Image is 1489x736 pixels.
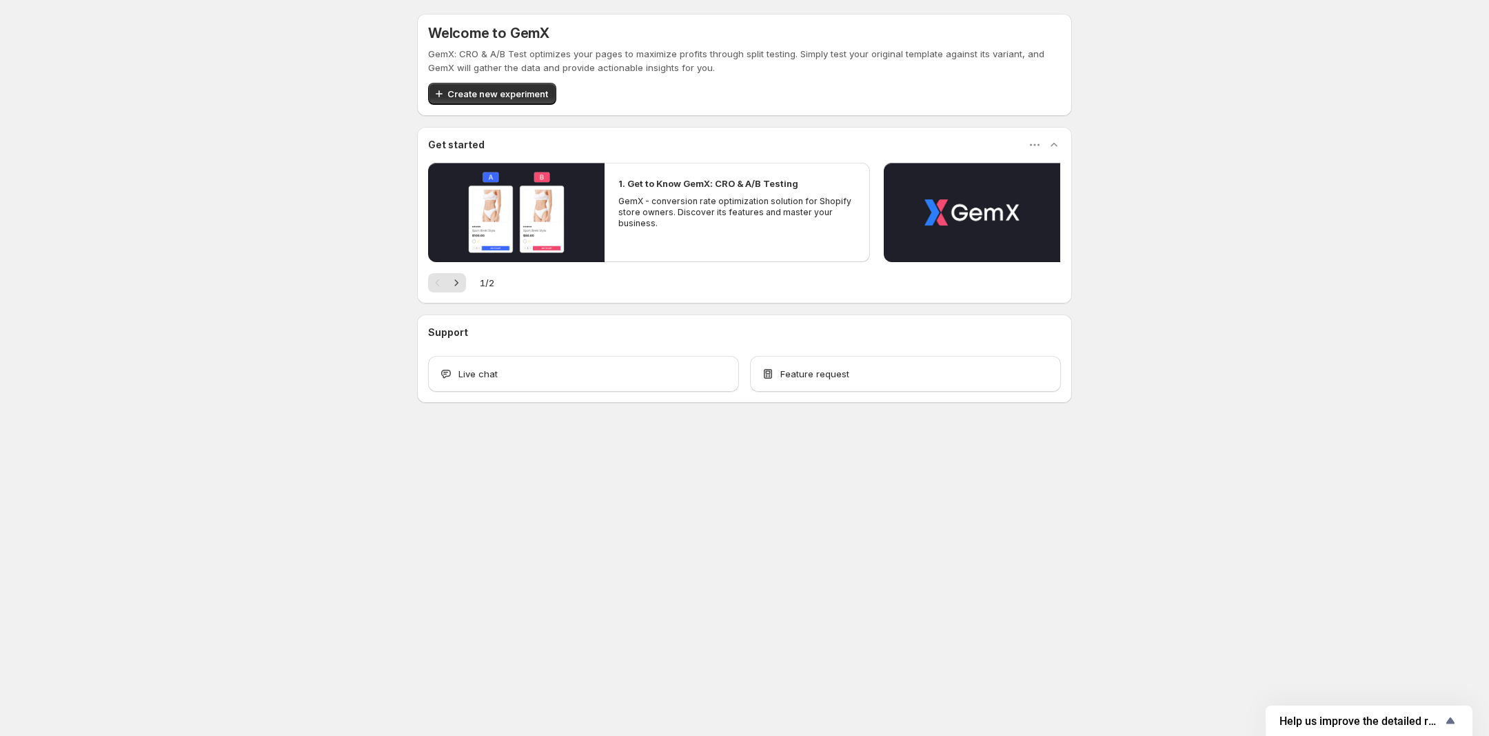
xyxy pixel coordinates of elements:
[1279,715,1442,728] span: Help us improve the detailed report for A/B campaigns
[1279,713,1459,729] button: Show survey - Help us improve the detailed report for A/B campaigns
[447,87,548,101] span: Create new experiment
[618,196,855,229] p: GemX - conversion rate optimization solution for Shopify store owners. Discover its features and ...
[458,367,498,381] span: Live chat
[884,163,1060,262] button: Play video
[480,276,494,290] span: 1 / 2
[428,25,549,41] h5: Welcome to GemX
[618,177,798,190] h2: 1. Get to Know GemX: CRO & A/B Testing
[428,163,605,262] button: Play video
[428,138,485,152] h3: Get started
[428,326,468,339] h3: Support
[428,273,466,292] nav: Pagination
[780,367,849,381] span: Feature request
[428,83,556,105] button: Create new experiment
[447,273,466,292] button: Next
[428,47,1061,74] p: GemX: CRO & A/B Test optimizes your pages to maximize profits through split testing. Simply test ...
